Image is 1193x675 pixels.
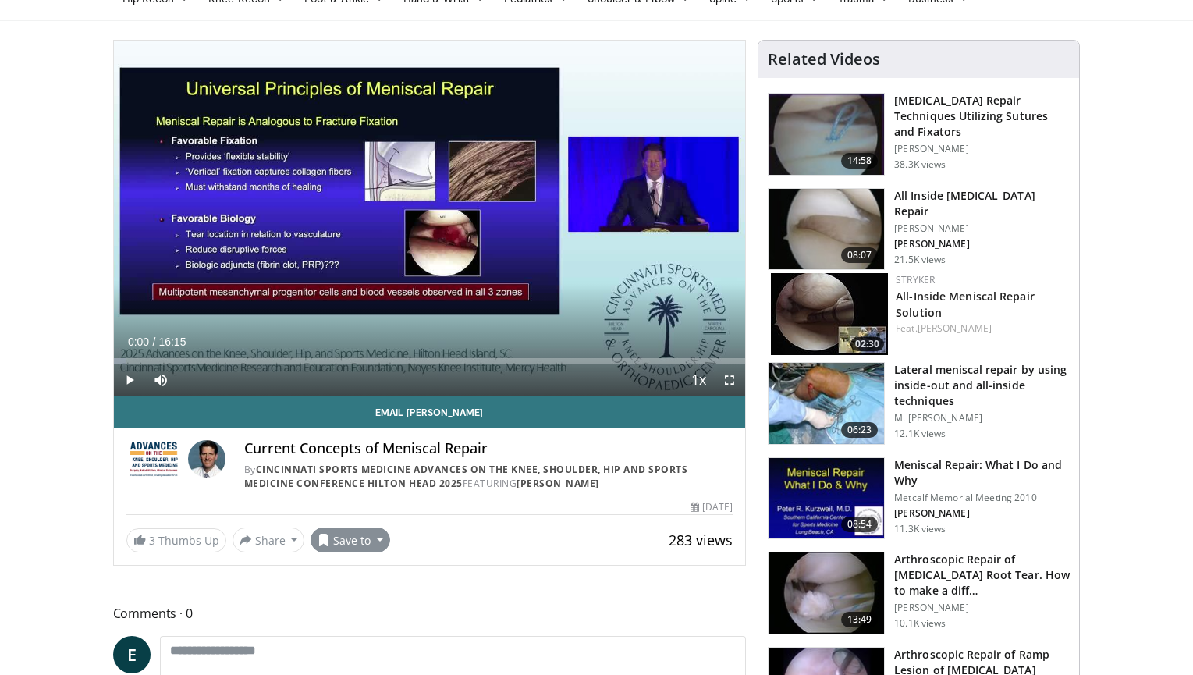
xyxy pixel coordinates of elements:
a: 06:23 Lateral meniscal repair by using inside-out and all-inside techniques M. [PERSON_NAME] 12.1... [768,362,1070,445]
button: Share [233,528,305,552]
button: Play [114,364,145,396]
span: 16:15 [158,336,186,348]
div: Progress Bar [114,358,746,364]
div: By FEATURING [244,463,733,491]
p: M. [PERSON_NAME] [894,412,1070,425]
span: 08:54 [841,517,879,532]
h3: [MEDICAL_DATA] Repair Techniques Utilizing Sutures and Fixators [894,93,1070,140]
p: 21.5K views [894,254,946,266]
span: 14:58 [841,153,879,169]
p: [PERSON_NAME] [894,143,1070,155]
a: 13:49 Arthroscopic Repair of [MEDICAL_DATA] Root Tear. How to make a diff… [PERSON_NAME] 10.1K views [768,552,1070,634]
h3: Lateral meniscal repair by using inside-out and all-inside techniques [894,362,1070,409]
a: All-Inside Meniscal Repair Solution [896,289,1035,320]
a: 14:58 [MEDICAL_DATA] Repair Techniques Utilizing Sutures and Fixators [PERSON_NAME] 38.3K views [768,93,1070,176]
span: 13:49 [841,612,879,627]
a: 08:07 All Inside [MEDICAL_DATA] Repair [PERSON_NAME] [PERSON_NAME] 21.5K views [768,188,1070,271]
img: Picture_4_10_3.png.150x105_q85_crop-smart_upscale.jpg [769,458,884,539]
button: Mute [145,364,176,396]
span: 08:07 [841,247,879,263]
img: kurz_3.png.150x105_q85_crop-smart_upscale.jpg [769,94,884,175]
p: Metcalf Memorial Meeting 2010 [894,492,1070,504]
img: Cincinnati Sports Medicine Advances on the Knee, Shoulder, Hip and Sports Medicine Conference Hil... [126,440,182,478]
span: 3 [149,533,155,548]
img: Avatar [188,440,225,478]
p: 12.1K views [894,428,946,440]
img: heCDP4pTuni5z6vX4xMDoxOjA4MTsiGN.150x105_q85_crop-smart_upscale.jpg [769,189,884,270]
p: [PERSON_NAME] [894,222,1070,235]
a: Email [PERSON_NAME] [114,396,746,428]
span: / [153,336,156,348]
a: 08:54 Meniscal Repair: What I Do and Why Metcalf Memorial Meeting 2010 [PERSON_NAME] 11.3K views [768,457,1070,540]
a: Cincinnati Sports Medicine Advances on the Knee, Shoulder, Hip and Sports Medicine Conference Hil... [244,463,688,490]
h3: All Inside [MEDICAL_DATA] Repair [894,188,1070,219]
img: 7dbf7e9d-5d78-4ac6-a426-3ccf50cd13b9.150x105_q85_crop-smart_upscale.jpg [771,273,888,355]
h3: Meniscal Repair: What I Do and Why [894,457,1070,488]
div: [DATE] [691,500,733,514]
p: [PERSON_NAME] [894,507,1070,520]
p: 11.3K views [894,523,946,535]
span: Comments 0 [113,603,747,623]
button: Save to [311,528,390,552]
a: 02:30 [771,273,888,355]
h4: Current Concepts of Meniscal Repair [244,440,733,457]
button: Fullscreen [714,364,745,396]
a: E [113,636,151,673]
span: 0:00 [128,336,149,348]
a: 3 Thumbs Up [126,528,226,552]
h4: Related Videos [768,50,880,69]
button: Playback Rate [683,364,714,396]
video-js: Video Player [114,41,746,396]
div: Feat. [896,322,1067,336]
p: 10.1K views [894,617,946,630]
img: 19f7e44a-694f-4d01-89ed-d97741ccc484.150x105_q85_crop-smart_upscale.jpg [769,363,884,444]
p: [PERSON_NAME] [894,602,1070,614]
p: 38.3K views [894,158,946,171]
img: E3Io06GX5Di7Z1An4xMDoxOjA4MTsiGN.150x105_q85_crop-smart_upscale.jpg [769,552,884,634]
span: 06:23 [841,422,879,438]
a: [PERSON_NAME] [918,322,992,335]
span: 283 views [669,531,733,549]
p: [PERSON_NAME] [894,238,1070,250]
span: 02:30 [850,337,884,351]
a: [PERSON_NAME] [517,477,599,490]
h3: Arthroscopic Repair of [MEDICAL_DATA] Root Tear. How to make a diff… [894,552,1070,599]
a: Stryker [896,273,935,286]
